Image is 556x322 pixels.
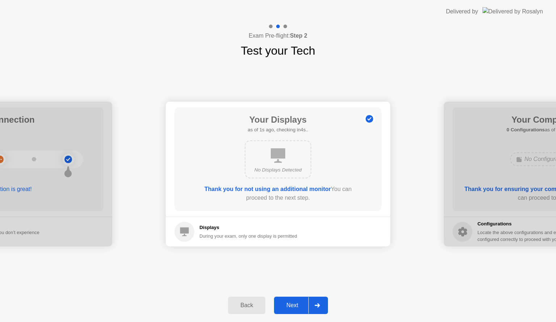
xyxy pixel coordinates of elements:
[274,297,328,314] button: Next
[248,126,308,134] h5: as of 1s ago, checking in4s..
[241,42,315,59] h1: Test your Tech
[251,166,305,174] div: No Displays Detected
[205,186,331,192] b: Thank you for not using an additional monitor
[249,31,307,40] h4: Exam Pre-flight:
[199,224,297,231] h5: Displays
[446,7,478,16] div: Delivered by
[483,7,543,16] img: Delivered by Rosalyn
[290,33,307,39] b: Step 2
[230,302,263,309] div: Back
[228,297,265,314] button: Back
[276,302,308,309] div: Next
[195,185,361,202] div: You can proceed to the next step.
[199,233,297,240] div: During your exam, only one display is permitted
[248,113,308,126] h1: Your Displays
